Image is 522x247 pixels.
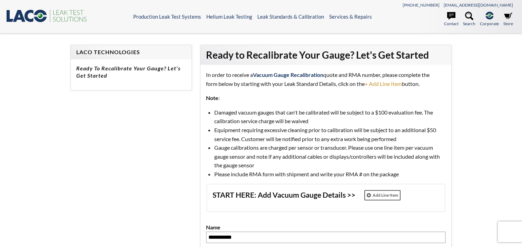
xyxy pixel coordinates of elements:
a: Helium Leak Testing [206,13,252,20]
a: Production Leak Test Systems [133,13,201,20]
span: + Add Line Item [365,80,402,87]
label: Name [206,223,445,232]
a: Search [463,12,475,27]
li: Please include RMA form with shipment and write your RMA # on the package [214,170,445,179]
a: [EMAIL_ADDRESS][DOMAIN_NAME] [444,2,513,8]
p: : [206,93,437,102]
p: In order to receive a quote and RMA number, please complete the form below by starting with your ... [206,70,437,88]
a: Store [503,12,513,27]
a: Services & Repairs [329,13,372,20]
span: START HERE: Add Vacuum Gauge Details >> [213,190,355,200]
h4: LACO Technologies [76,49,186,56]
h5: Ready to Recalibrate Your Gauge? Let's Get Started [76,65,186,79]
span: Corporate [480,20,499,27]
a: Add Line Item [364,190,401,200]
a: Contact [444,12,459,27]
li: Gauge calibrations are charged per sensor or transducer. Please use one line item per vacuum gaug... [214,143,445,170]
strong: Note [206,95,218,101]
a: [PHONE_NUMBER] [403,2,440,8]
strong: Vacuum Gauge Recalibration [253,71,323,78]
a: Leak Standards & Calibration [257,13,324,20]
h2: Ready to Recalibrate Your Gauge? Let's Get Started [206,49,445,61]
li: Equipment requiring excessive cleaning prior to calibration will be subject to an additional $50 ... [214,126,445,143]
li: Damaged vacuum gauges that can't be calibrated will be subject to a $100 evaluation fee. The cali... [214,108,445,126]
